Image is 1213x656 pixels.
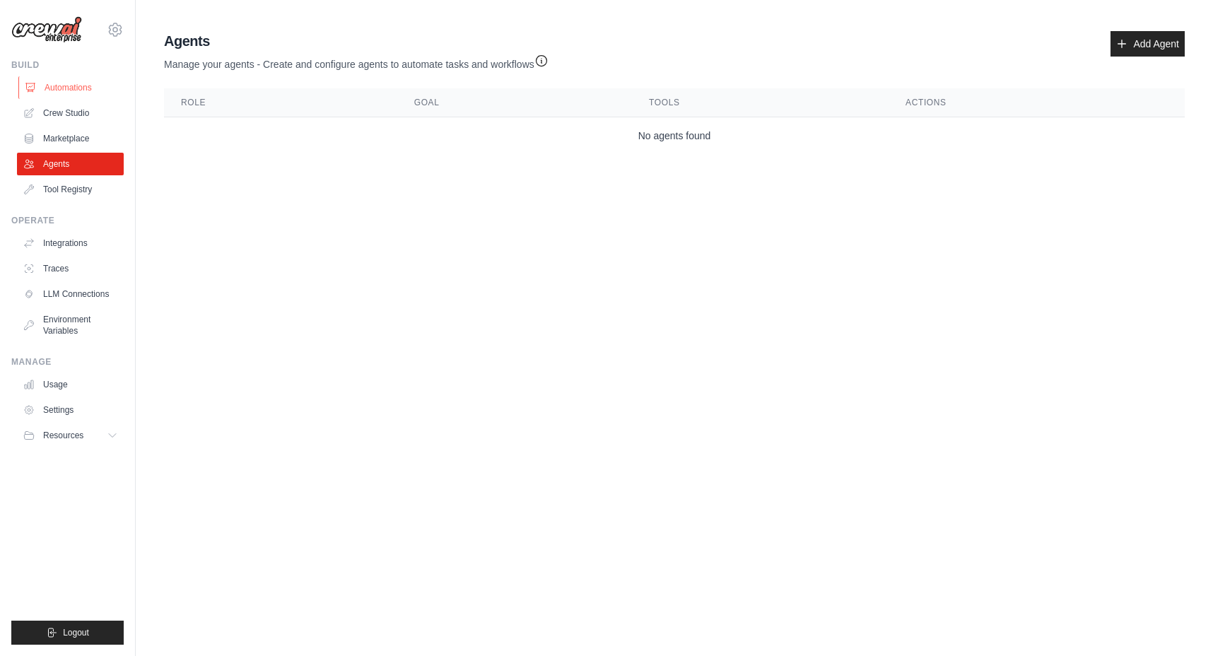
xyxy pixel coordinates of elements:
[17,308,124,342] a: Environment Variables
[17,232,124,254] a: Integrations
[11,16,82,43] img: Logo
[17,153,124,175] a: Agents
[164,31,549,51] h2: Agents
[11,356,124,368] div: Manage
[17,257,124,280] a: Traces
[889,88,1185,117] th: Actions
[11,215,124,226] div: Operate
[164,51,549,71] p: Manage your agents - Create and configure agents to automate tasks and workflows
[63,627,89,638] span: Logout
[18,76,125,99] a: Automations
[632,88,889,117] th: Tools
[164,88,397,117] th: Role
[17,127,124,150] a: Marketplace
[17,178,124,201] a: Tool Registry
[11,59,124,71] div: Build
[164,117,1185,155] td: No agents found
[17,373,124,396] a: Usage
[43,430,83,441] span: Resources
[11,621,124,645] button: Logout
[17,424,124,447] button: Resources
[17,399,124,421] a: Settings
[17,102,124,124] a: Crew Studio
[1111,31,1185,57] a: Add Agent
[17,283,124,305] a: LLM Connections
[397,88,632,117] th: Goal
